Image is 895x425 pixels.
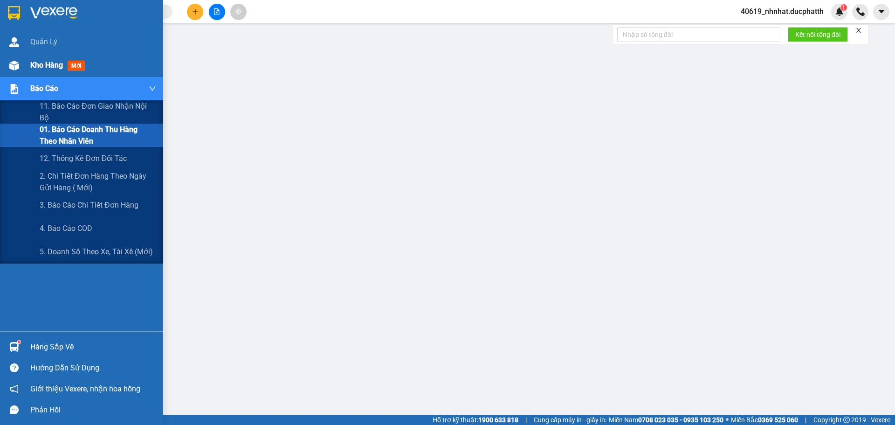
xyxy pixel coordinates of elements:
span: mới [68,61,85,71]
span: 11. Báo cáo đơn giao nhận nội bộ [40,100,156,124]
img: logo-vxr [8,6,20,20]
div: Hướng dẫn sử dụng [30,361,156,375]
span: 2. Chi tiết đơn hàng theo ngày gửi hàng ( mới) [40,170,156,194]
span: 5. Doanh số theo xe, tài xế (mới) [40,246,153,258]
span: Hỗ trợ kỹ thuật: [433,415,518,425]
span: copyright [843,417,850,423]
strong: 0708 023 035 - 0935 103 250 [638,416,723,424]
span: notification [10,384,19,393]
span: Báo cáo [30,83,58,94]
span: down [149,85,156,92]
div: Phản hồi [30,403,156,417]
img: warehouse-icon [9,61,19,70]
div: Hàng sắp về [30,340,156,354]
span: aim [235,8,241,15]
span: Kết nối tổng đài [795,29,840,40]
span: 12. Thống kê đơn đối tác [40,153,127,164]
span: Kho hàng [30,61,63,70]
img: solution-icon [9,84,19,94]
span: plus [192,8,199,15]
sup: 1 [840,4,847,11]
span: | [525,415,527,425]
span: Cung cấp máy in - giấy in: [534,415,606,425]
button: caret-down [873,4,889,20]
span: Miền Bắc [731,415,798,425]
span: 3. Báo cáo chi tiết đơn hàng [40,199,138,211]
span: 01. Báo cáo doanh thu hàng theo nhân viên [40,124,156,147]
span: Giới thiệu Vexere, nhận hoa hồng [30,383,140,395]
span: 1 [842,4,845,11]
img: warehouse-icon [9,37,19,47]
button: aim [230,4,247,20]
sup: 1 [18,341,21,343]
img: icon-new-feature [835,7,844,16]
span: | [805,415,806,425]
span: file-add [213,8,220,15]
span: ⚪️ [726,418,729,422]
img: warehouse-icon [9,342,19,352]
strong: 0369 525 060 [758,416,798,424]
button: Kết nối tổng đài [788,27,848,42]
span: close [855,27,862,34]
button: plus [187,4,203,20]
span: 40619_nhnhat.ducphatth [733,6,831,17]
button: file-add [209,4,225,20]
span: caret-down [877,7,886,16]
strong: 1900 633 818 [478,416,518,424]
span: 4. Báo cáo COD [40,223,92,234]
img: phone-icon [856,7,865,16]
input: Nhập số tổng đài [617,27,780,42]
span: question-circle [10,363,19,372]
span: message [10,405,19,414]
span: Miền Nam [609,415,723,425]
span: Quản Lý [30,36,57,48]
